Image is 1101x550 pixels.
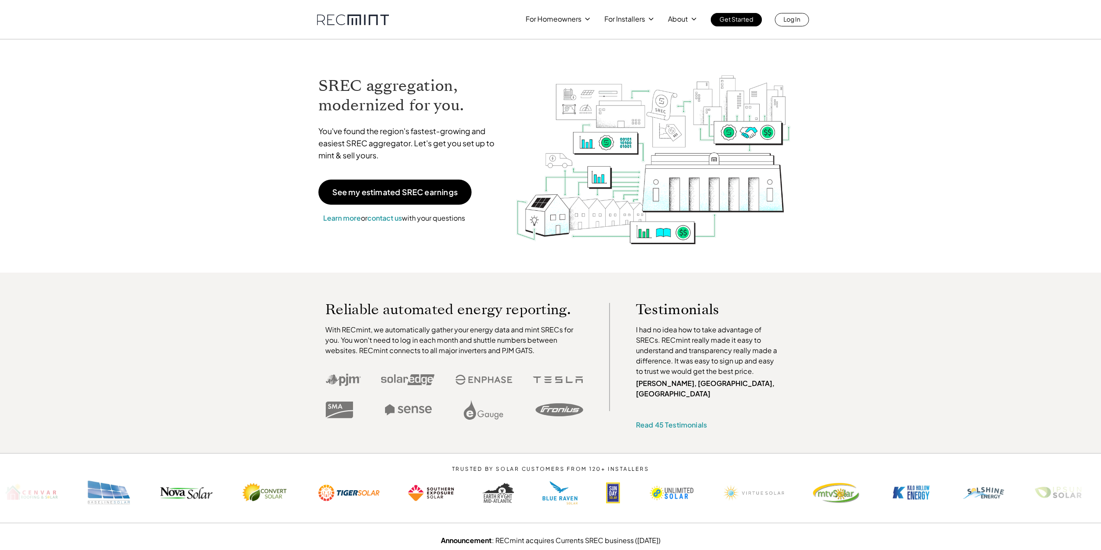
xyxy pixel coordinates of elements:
[318,76,503,115] h1: SREC aggregation, modernized for you.
[783,13,800,25] p: Log In
[332,188,458,196] p: See my estimated SREC earnings
[668,13,688,25] p: About
[719,13,753,25] p: Get Started
[604,13,645,25] p: For Installers
[711,13,762,26] a: Get Started
[318,212,470,224] p: or with your questions
[318,125,503,161] p: You've found the region's fastest-growing and easiest SREC aggregator. Let's get you set up to mi...
[325,303,583,316] p: Reliable automated energy reporting.
[636,325,781,376] p: I had no idea how to take advantage of SRECs. RECmint really made it easy to understand and trans...
[367,213,402,222] a: contact us
[636,303,765,316] p: Testimonials
[325,325,583,356] p: With RECmint, we automatically gather your energy data and mint SRECs for you. You won't need to ...
[426,466,675,472] p: TRUSTED BY SOLAR CUSTOMERS FROM 120+ INSTALLERS
[515,52,791,247] img: RECmint value cycle
[323,213,361,222] a: Learn more
[441,536,492,545] strong: Announcement
[441,536,661,545] a: Announcement: RECmint acquires Currents SREC business ([DATE])
[636,420,707,429] a: Read 45 Testimonials
[318,180,472,205] a: See my estimated SREC earnings
[775,13,809,26] a: Log In
[526,13,581,25] p: For Homeowners
[636,378,781,399] p: [PERSON_NAME], [GEOGRAPHIC_DATA], [GEOGRAPHIC_DATA]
